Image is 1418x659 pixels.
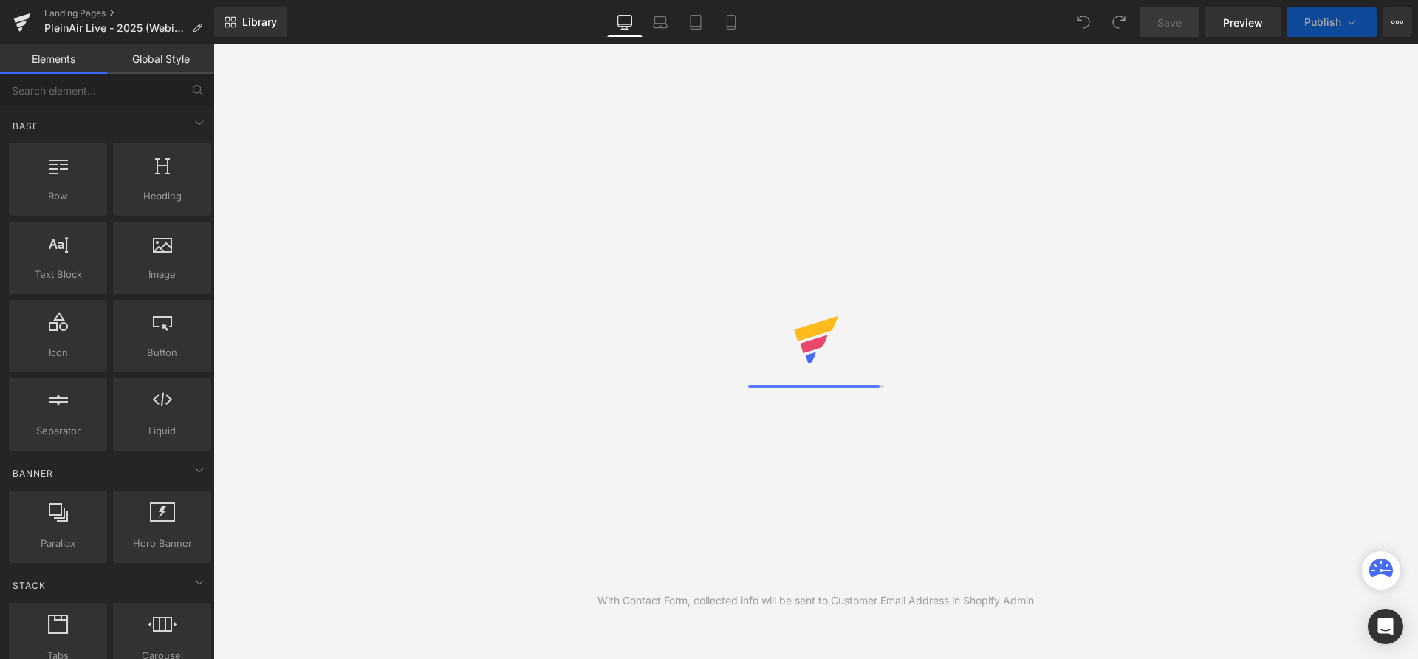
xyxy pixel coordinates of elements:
span: Heading [117,188,207,204]
div: Open Intercom Messenger [1368,609,1403,644]
span: Hero Banner [117,536,207,551]
button: More [1383,7,1412,37]
span: Preview [1223,15,1263,30]
a: Mobile [713,7,749,37]
span: Image [117,267,207,282]
a: Laptop [643,7,678,37]
span: Row [13,188,103,204]
a: Landing Pages [44,7,214,19]
a: Global Style [107,44,214,74]
button: Undo [1069,7,1098,37]
span: Text Block [13,267,103,282]
span: Separator [13,423,103,439]
button: Redo [1104,7,1134,37]
span: Base [11,119,40,133]
a: Preview [1205,7,1281,37]
span: Publish [1304,16,1341,28]
button: Publish [1287,7,1377,37]
span: Stack [11,578,47,593]
a: New Library [214,7,287,37]
span: PleinAir Live - 2025 (Webinar Discount) [44,22,186,34]
span: Save [1157,15,1182,30]
span: Button [117,345,207,361]
a: Desktop [607,7,643,37]
span: Library [242,16,277,29]
span: Liquid [117,423,207,439]
div: With Contact Form, collected info will be sent to Customer Email Address in Shopify Admin [597,593,1034,609]
span: Banner [11,466,55,480]
a: Tablet [678,7,713,37]
span: Icon [13,345,103,361]
span: Parallax [13,536,103,551]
